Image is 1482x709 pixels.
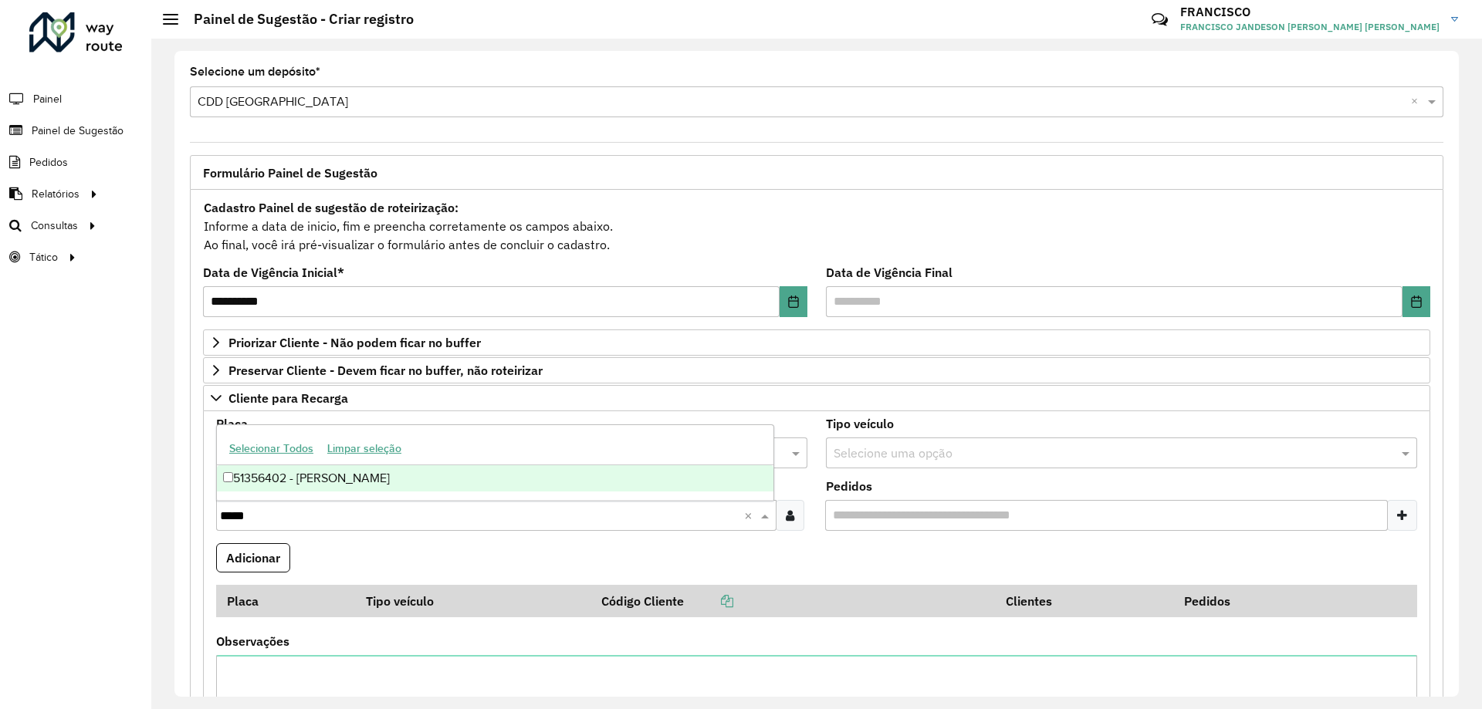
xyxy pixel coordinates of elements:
[228,392,348,404] span: Cliente para Recarga
[203,329,1430,356] a: Priorizar Cliente - Não podem ficar no buffer
[1180,20,1440,34] span: FRANCISCO JANDESON [PERSON_NAME] [PERSON_NAME]
[217,465,773,491] div: 51356402 - [PERSON_NAME]
[1173,585,1352,617] th: Pedidos
[222,437,320,461] button: Selecionar Todos
[204,200,458,215] strong: Cadastro Painel de sugestão de roteirização:
[216,414,248,433] label: Placa
[203,167,377,179] span: Formulário Painel de Sugestão
[228,336,481,349] span: Priorizar Cliente - Não podem ficar no buffer
[203,357,1430,383] a: Preservar Cliente - Devem ficar no buffer, não roteirizar
[228,364,543,376] span: Preservar Cliente - Devem ficar no buffer, não roteirizar
[31,218,78,234] span: Consultas
[216,543,290,572] button: Adicionar
[29,249,58,265] span: Tático
[744,506,757,525] span: Clear all
[1143,3,1176,36] a: Contato Rápido
[203,385,1430,411] a: Cliente para Recarga
[216,585,356,617] th: Placa
[780,286,807,317] button: Choose Date
[826,263,952,282] label: Data de Vigência Final
[826,477,872,495] label: Pedidos
[216,424,774,501] ng-dropdown-panel: Options list
[995,585,1173,617] th: Clientes
[203,198,1430,255] div: Informe a data de inicio, fim e preencha corretamente os campos abaixo. Ao final, você irá pré-vi...
[1411,93,1424,111] span: Clear all
[216,632,289,650] label: Observações
[203,263,344,282] label: Data de Vigência Inicial
[178,11,414,28] h2: Painel de Sugestão - Criar registro
[1180,5,1440,19] h3: FRANCISCO
[320,437,408,461] button: Limpar seleção
[33,91,62,107] span: Painel
[684,593,733,609] a: Copiar
[32,186,80,202] span: Relatórios
[29,154,68,170] span: Pedidos
[190,62,320,81] label: Selecione um depósito
[826,414,894,433] label: Tipo veículo
[32,123,123,139] span: Painel de Sugestão
[590,585,995,617] th: Código Cliente
[1402,286,1430,317] button: Choose Date
[356,585,591,617] th: Tipo veículo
